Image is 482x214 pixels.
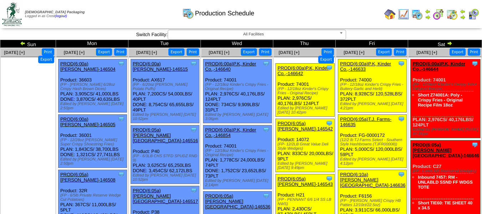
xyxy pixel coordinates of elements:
img: Tooltip [398,115,405,123]
a: PROD(6:05a)[PERSON_NAME]-146542 [278,121,333,131]
div: Product: P40 PLAN: 3,625CS / 65,250LBS DONE: 3,454CS / 62,172LBS [131,125,199,184]
div: (FP - 12/18oz Kinder's Crispy Fries - Buttery Garlic and Herb) [340,83,406,91]
img: calendarprod.gif [411,9,423,20]
button: Print [114,48,127,56]
button: Print [468,48,480,56]
button: Print [321,48,334,56]
button: Export [450,48,466,56]
a: PROD(6:00a)[PERSON_NAME]-146505 [60,116,116,127]
a: [DATE] [+] [209,50,229,55]
span: All Facilities [171,30,336,39]
img: Tooltip [118,171,125,178]
div: (FP - Lamb 6/5 Seasoned Wedges) [412,169,480,173]
button: Print [42,48,54,56]
div: Edited by [PERSON_NAME] [DATE] 10:52pm [133,113,199,121]
div: Product: 14072 PLAN: 833CS / 20,000LBS / 9PLT [276,119,335,172]
img: Tooltip [471,60,478,67]
a: Short Z74001A: Poly - Crispy Fries - Original Recipe Film 18oz [418,93,462,108]
a: PROD(6:05a)[PERSON_NAME][GEOGRAPHIC_DATA]-146516 [133,127,198,143]
td: Mon [56,40,128,48]
img: Tooltip [263,192,270,199]
img: Tooltip [263,126,270,133]
div: Product: 74001 PLAN: 2,976CS / 40,176LBS / 124PLT [276,64,335,117]
span: [DATE] [+] [416,50,437,55]
span: Logged in as Crost [25,10,85,18]
button: Export [168,48,184,56]
div: (FP - 12/18oz Kinder's Crispy Fries - Original Recipe) [412,83,480,91]
img: calendarblend.gif [433,9,444,20]
img: calendarinout.gif [446,9,458,20]
button: Export [376,48,392,56]
div: Edited by [PERSON_NAME] [DATE] 3:06pm [205,113,272,121]
div: Product: FG-0000172 PLAN: 5,000CS / 120,000LBS / 59PLT [338,115,407,168]
a: PROD(6:00a)[PERSON_NAME]-146504 [60,61,116,72]
div: Product: 74001 PLAN: 2,976CS / 40,176LBS / 124PLT [411,59,480,138]
a: (logout) [55,14,67,18]
div: Edited by [PERSON_NAME] [DATE] 2:50pm [60,157,127,166]
div: (FP - 6/3LB CHS STFD SPUDZ RND 9) [133,154,199,163]
img: Tooltip [326,175,333,182]
div: (FP- 12/2LB Great Value Deli Style Wedges) [278,142,334,151]
button: Export [96,48,112,56]
a: PROD(6:05a)[PERSON_NAME][GEOGRAPHIC_DATA]-146646 [412,142,479,158]
a: PROD(6:05a)[PERSON_NAME]-146543 [278,176,333,187]
button: Print [394,48,406,56]
div: (FP - 12/18oz Kinder's Crispy Fries - Original Recipe) [205,83,272,91]
div: (FP - [PERSON_NAME] 6/28oz Crispy Hash Brown Dices) [60,83,127,91]
a: [DATE] [+] [64,50,85,55]
img: zoroco-logo-small.webp [2,2,22,26]
img: Tooltip [326,120,333,127]
img: calendarcustomer.gif [468,9,479,20]
button: Export [241,48,257,56]
a: PROD(6:00a)[PERSON_NAME]-146515 [133,61,188,72]
div: Product: 74000 PLAN: 8,928CS / 120,528LBS / 372PLT [338,59,407,113]
img: Tooltip [118,60,125,67]
img: arrowleft.gif [460,9,466,14]
a: PROD(6:05a)[PERSON_NAME]-146508 [60,172,116,183]
div: (FP - 12/18oz Kinder's Crispy Fries - Original Recipe) [205,149,272,157]
div: Product: 36603 PLAN: 3,905CS / 41,000LBS DONE: 3,870CS / 40,635LBS [58,59,127,113]
img: Tooltip [471,141,478,148]
img: arrowright.gif [425,14,431,20]
button: Print [187,48,199,56]
button: Export [318,56,334,63]
div: (12/2 lb TJ Farms Select - Southern Style Hashbrowns (TJFR00008)) [340,138,406,146]
button: Export [38,56,54,63]
a: PROD(6:00a)P.K, Kinder Co.,-146633 [340,61,391,72]
div: (FP - 6/5lb Private Reserve Wedge Cut Potatoes) [60,193,127,202]
td: Fri [336,40,408,48]
div: Product: AX617 PLAN: 7,200CS / 54,000LBS / 40PLT DONE: 8,754CS / 65,655LBS / 49PLT [131,59,199,123]
a: PROD(6:00a)P.K, Kinder Co.,-146644 [412,61,465,72]
img: Tooltip [190,126,197,133]
img: arrowleft.gif [425,9,431,14]
td: Wed [201,40,273,48]
a: PROD(6:00a)P.K, Kinder Co.,-146640 [205,61,256,72]
button: Print [259,48,272,56]
a: PROD(6:05a)T.J. Farms-146635 [340,116,391,127]
div: (FP - 12/18oz Kinder's Crispy Fries - Original Recipe) [278,87,334,95]
div: (FP - PENNANT 6/6 1/4 SS LB NWS) [278,198,334,206]
a: [DATE] [+] [344,50,364,55]
img: Tooltip [263,60,270,67]
div: Edited by [PERSON_NAME] [DATE] 9:49pm [278,161,334,170]
a: [DATE] [+] [4,50,25,55]
div: Edited by [PERSON_NAME] [DATE] 2:50pm [60,102,127,110]
div: Edited by [PERSON_NAME] [DATE] 4:12pm [340,157,406,166]
img: Tooltip [190,60,197,67]
a: PROD(6:10a)[PERSON_NAME][GEOGRAPHIC_DATA]-146636 [340,172,405,188]
img: Tooltip [190,187,197,194]
td: Thu [273,40,336,48]
td: Sat [408,40,482,48]
td: Sun [0,40,56,48]
div: Product: 74001 PLAN: 2,976CS / 40,176LBS / 124PLT DONE: 734CS / 9,909LBS / 31PLT [203,59,272,123]
div: Edited by [PERSON_NAME] [DATE] 4:21pm [340,102,406,110]
div: Edited by [PERSON_NAME] [DATE] 10:42pm [278,106,334,115]
div: Edited by [PERSON_NAME] [DATE] 2:14pm [205,179,272,187]
img: line_graph.gif [398,9,409,20]
img: arrowright.gif [447,40,452,46]
a: [DATE] [+] [279,50,299,55]
img: home.gif [384,9,396,20]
